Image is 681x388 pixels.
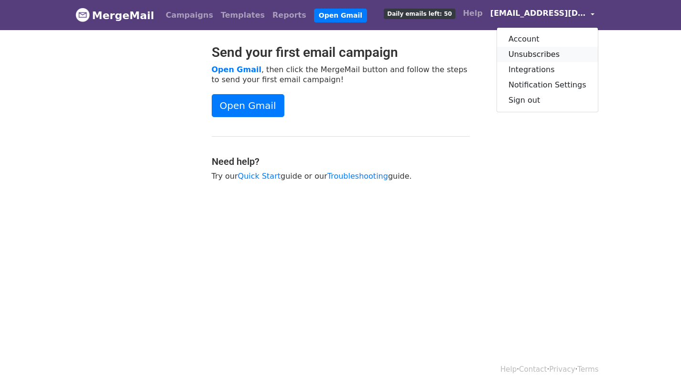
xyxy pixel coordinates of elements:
span: Daily emails left: 50 [384,9,455,19]
a: Integrations [497,62,598,77]
a: Open Gmail [314,9,367,22]
p: , then click the MergeMail button and follow the steps to send your first email campaign! [212,65,470,85]
a: Open Gmail [212,94,284,117]
a: Templates [217,6,269,25]
p: Try our guide or our guide. [212,171,470,181]
a: Help [459,4,486,23]
a: Daily emails left: 50 [380,4,459,23]
a: Campaigns [162,6,217,25]
span: [EMAIL_ADDRESS][DOMAIN_NAME] [490,8,586,19]
h4: Need help? [212,156,470,167]
a: Terms [577,365,598,374]
a: MergeMail [76,5,154,25]
a: Troubleshooting [327,172,388,181]
a: Sign out [497,93,598,108]
img: MergeMail logo [76,8,90,22]
a: Quick Start [238,172,281,181]
iframe: Chat Widget [633,342,681,388]
a: Reports [269,6,310,25]
a: Unsubscribes [497,47,598,62]
a: [EMAIL_ADDRESS][DOMAIN_NAME] [486,4,598,26]
a: Open Gmail [212,65,261,74]
a: Notification Settings [497,77,598,93]
a: Contact [519,365,547,374]
a: Privacy [549,365,575,374]
a: Account [497,32,598,47]
h2: Send your first email campaign [212,44,470,61]
div: [EMAIL_ADDRESS][DOMAIN_NAME] [497,27,598,112]
a: Help [500,365,517,374]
